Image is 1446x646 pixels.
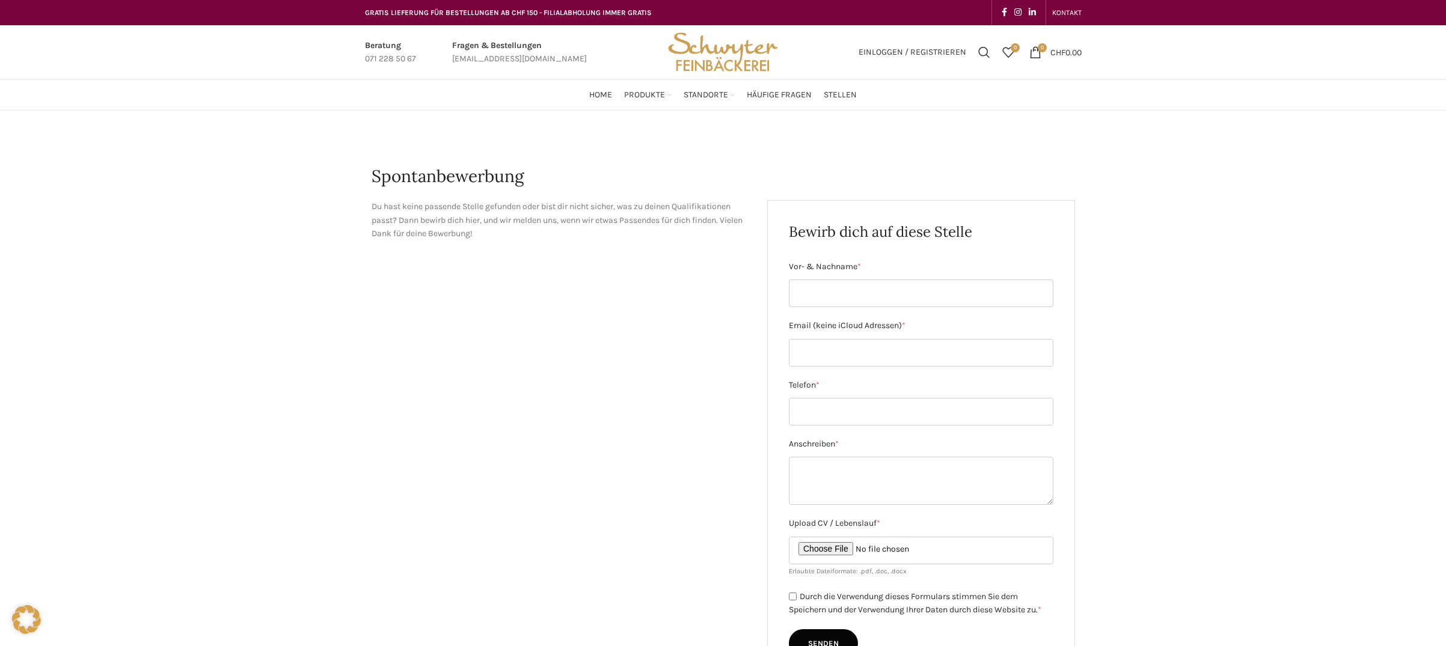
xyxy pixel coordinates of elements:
span: Home [589,90,612,101]
div: Main navigation [359,83,1088,107]
a: 0 [996,40,1020,64]
a: Instagram social link [1011,4,1025,21]
label: Email (keine iCloud Adressen) [789,319,1053,332]
a: Facebook social link [998,4,1011,21]
span: Produkte [624,90,665,101]
a: Suchen [972,40,996,64]
span: KONTAKT [1052,8,1082,17]
img: Bäckerei Schwyter [664,25,782,79]
label: Anschreiben [789,437,1053,451]
div: Secondary navigation [1046,1,1088,25]
h2: Bewirb dich auf diese Stelle [789,222,1053,242]
span: Einloggen / Registrieren [859,48,966,56]
span: Standorte [684,90,728,101]
label: Telefon [789,379,1053,392]
span: 0 [1011,43,1020,52]
a: Häufige Fragen [747,83,812,107]
a: Stellen [824,83,857,107]
p: Du hast keine passende Stelle gefunden oder bist dir nicht sicher, was zu deinen Qualifikationen ... [372,200,750,240]
label: Upload CV / Lebenslauf [789,517,1053,530]
span: 0 [1038,43,1047,52]
label: Vor- & Nachname [789,260,1053,273]
a: 0 CHF0.00 [1023,40,1088,64]
div: Meine Wunschliste [996,40,1020,64]
span: GRATIS LIEFERUNG FÜR BESTELLUNGEN AB CHF 150 - FILIALABHOLUNG IMMER GRATIS [365,8,652,17]
a: Standorte [684,83,735,107]
a: Infobox link [452,39,587,66]
a: KONTAKT [1052,1,1082,25]
a: Infobox link [365,39,416,66]
a: Home [589,83,612,107]
span: Häufige Fragen [747,90,812,101]
a: Site logo [664,46,782,56]
small: Erlaubte Dateiformate: .pdf, .doc, .docx [789,567,907,575]
h1: Spontanbewerbung [372,165,1075,188]
a: Linkedin social link [1025,4,1040,21]
span: CHF [1050,47,1065,57]
span: Stellen [824,90,857,101]
label: Durch die Verwendung dieses Formulars stimmen Sie dem Speichern und der Verwendung Ihrer Daten du... [789,591,1041,615]
bdi: 0.00 [1050,47,1082,57]
a: Produkte [624,83,672,107]
a: Einloggen / Registrieren [853,40,972,64]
